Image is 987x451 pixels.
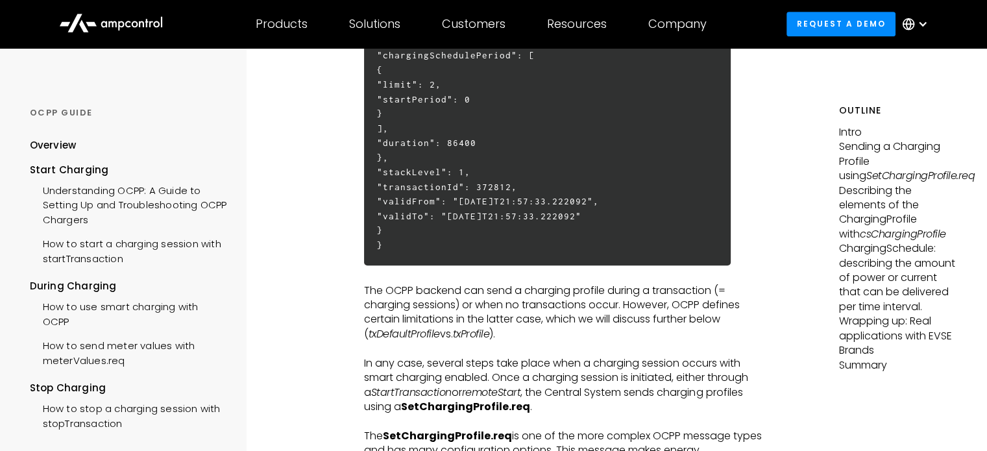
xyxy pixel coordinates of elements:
[839,314,958,358] p: Wrapping up: Real applications with EVSE Brands
[462,385,521,400] em: remoteStart
[30,395,227,434] a: How to stop a charging session with stopTransaction
[453,326,490,341] em: txProfile
[839,104,958,117] h5: Outline
[839,140,958,183] p: Sending a Charging Profile using
[648,17,707,31] div: Company
[30,107,227,119] div: OCPP GUIDE
[349,17,400,31] div: Solutions
[786,12,896,36] a: Request a demo
[547,17,607,31] div: Resources
[401,399,530,414] strong: SetChargingProfile.req
[30,230,227,269] a: How to start a charging session with startTransaction
[256,17,308,31] div: Products
[30,381,227,395] div: Stop Charging
[371,385,452,400] em: StartTransaction
[383,428,512,443] strong: SetChargingProfile.req
[866,168,975,183] em: SetChargingProfile.req
[839,241,958,314] p: ChargingSchedule: describing the amount of power or current that can be delivered per time interval.
[30,163,227,177] div: Start Charging
[442,17,506,31] div: Customers
[364,341,771,356] p: ‍
[364,414,771,428] p: ‍
[30,279,227,293] div: During Charging
[839,184,958,242] p: Describing the elements of the ChargingProfile with
[30,293,227,332] a: How to use smart charging with OCPP
[860,226,946,241] em: csChargingProfile
[364,269,771,283] p: ‍
[364,284,771,342] p: The OCPP backend can send a charging profile during a transaction (= charging sessions) or when n...
[369,326,440,341] em: txDefaultProfile
[30,177,227,230] a: Understanding OCPP: A Guide to Setting Up and Troubleshooting OCPP Chargers
[30,332,227,371] a: How to send meter values with meterValues.req
[364,356,771,415] p: In any case, several steps take place when a charging session occurs with smart charging enabled....
[30,138,77,162] a: Overview
[30,138,77,152] div: Overview
[839,125,958,140] p: Intro
[839,358,958,372] p: Summary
